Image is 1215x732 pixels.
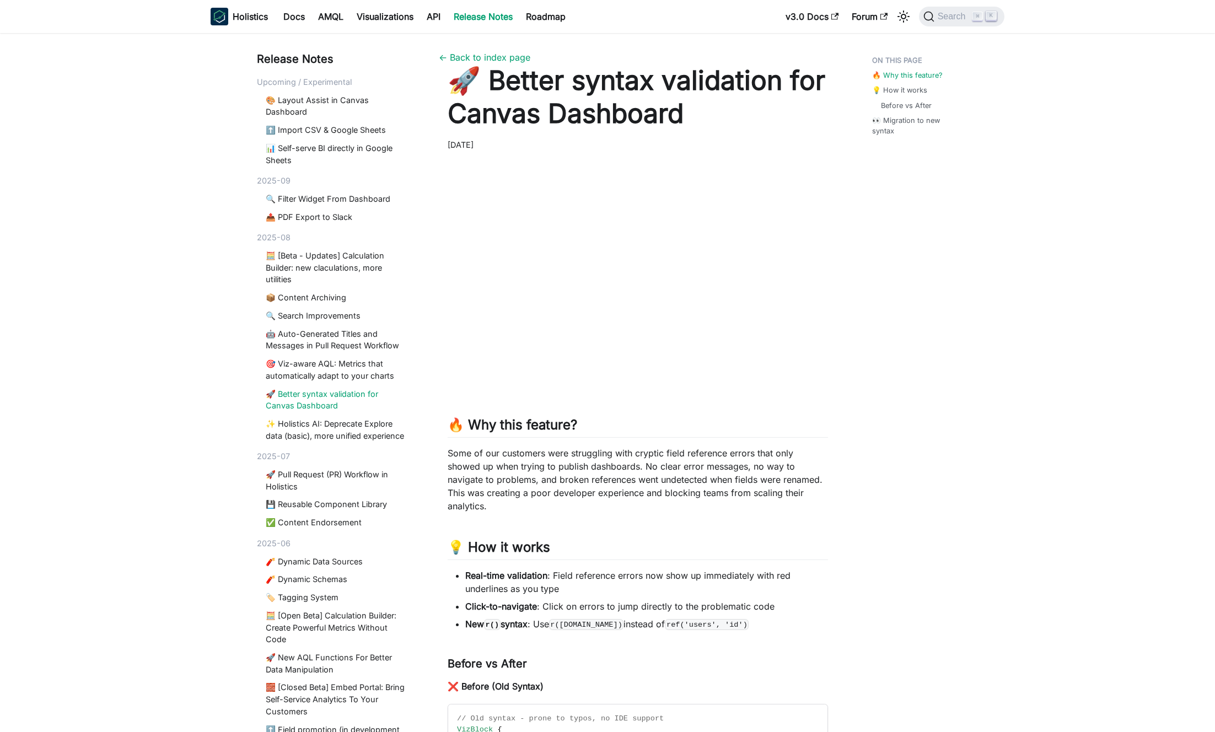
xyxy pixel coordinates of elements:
a: AMQL [311,8,350,25]
div: Upcoming / Experimental [257,76,412,88]
a: ⬆️ Import CSV & Google Sheets [266,124,408,136]
code: ref('users', 'id') [665,619,749,630]
a: Roadmap [519,8,572,25]
a: 🚀 Better syntax validation for Canvas Dashboard [266,388,408,412]
strong: Click-to-navigate [465,601,537,612]
h1: 🚀 Better syntax validation for Canvas Dashboard [448,64,828,130]
a: 🔍 Filter Widget From Dashboard [266,193,408,205]
a: 💾 Reusable Component Library [266,498,408,510]
a: ✨ Holistics AI: Deprecate Explore data (basic), more unified experience [266,418,408,442]
h3: Before vs After [448,657,828,671]
h2: 🔥 Why this feature? [448,417,828,438]
a: ← Back to index page [439,52,530,63]
a: 🏷️ Tagging System [266,591,408,604]
li: : Field reference errors now show up immediately with red underlines as you type [465,569,828,595]
code: r() [484,619,501,630]
h2: 💡 How it works [448,539,828,560]
a: 🤖 Auto-Generated Titles and Messages in Pull Request Workflow [266,328,408,352]
a: 📊 Self-serve BI directly in Google Sheets [266,142,408,166]
div: 2025-07 [257,450,412,462]
a: Docs [277,8,311,25]
a: HolisticsHolistics [211,8,268,25]
a: 🎨 Layout Assist in Canvas Dashboard [266,94,408,118]
code: r([DOMAIN_NAME]) [549,619,624,630]
div: 2025-06 [257,537,412,550]
strong: Real-time validation [465,570,547,581]
li: : Click on errors to jump directly to the problematic code [465,600,828,613]
a: 📦 Content Archiving [266,292,408,304]
a: 🧱 [Closed Beta] Embed Portal: Bring Self-Service Analytics To Your Customers [266,681,408,717]
nav: Blog recent posts navigation [257,51,412,732]
span: Search [934,12,972,21]
kbd: K [986,11,997,21]
a: 👀 Migration to new syntax [872,115,954,136]
a: 🧨 Dynamic Data Sources [266,556,408,568]
div: Release Notes [257,51,412,67]
a: API [420,8,447,25]
a: v3.0 Docs [779,8,845,25]
time: [DATE] [448,140,474,149]
a: Visualizations [350,8,420,25]
a: 🔥 Why this feature? [872,70,943,80]
p: Some of our customers were struggling with cryptic field reference errors that only showed up whe... [448,446,828,513]
a: 🧮 [Open Beta] Calculation Builder: Create Powerful Metrics Without Code [266,610,408,645]
iframe: YouTube video player [448,160,828,390]
a: 💡 How it works [872,85,927,95]
kbd: ⌘ [972,12,983,21]
button: Switch between dark and light mode (currently light mode) [895,8,912,25]
button: Search (Command+K) [919,7,1004,26]
b: Holistics [233,10,268,23]
strong: New syntax [465,618,528,629]
a: Forum [845,8,894,25]
li: : Use instead of [465,617,828,631]
a: 📤 PDF Export to Slack [266,211,408,223]
span: // Old syntax - prone to typos, no IDE support [457,714,664,723]
div: 2025-09 [257,175,412,187]
a: 🧨 Dynamic Schemas [266,573,408,585]
a: Release Notes [447,8,519,25]
a: 🧮 [Beta - Updates] Calculation Builder: new claculations, more utilities [266,250,408,286]
a: Before vs After [881,100,932,111]
a: 🔍 Search Improvements [266,310,408,322]
a: ✅ Content Endorsement [266,516,408,529]
a: 🎯 Viz-aware AQL: Metrics that automatically adapt to your charts [266,358,408,381]
a: 🚀 Pull Request (PR) Workflow in Holistics [266,469,408,492]
a: 🚀 New AQL Functions For Better Data Manipulation [266,652,408,675]
strong: ❌ Before (Old Syntax) [448,681,544,692]
img: Holistics [211,8,228,25]
div: 2025-08 [257,232,412,244]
